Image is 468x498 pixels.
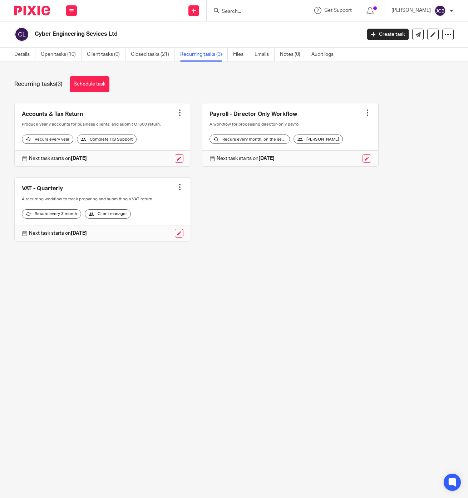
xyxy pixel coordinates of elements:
a: Open tasks (10) [41,48,82,62]
p: Next task starts on [217,155,275,162]
span: (3) [56,81,63,87]
span: Get Support [324,8,352,13]
div: Complete HQ Support [77,135,137,144]
a: Recurring tasks (3) [180,48,228,62]
h1: Recurring tasks [14,80,63,88]
a: Files [233,48,249,62]
a: Client tasks (0) [87,48,125,62]
p: [PERSON_NAME] [391,7,431,14]
a: Schedule task [70,76,109,92]
div: [PERSON_NAME] [294,135,343,144]
a: Notes (0) [280,48,306,62]
img: svg%3E [14,27,29,42]
div: Client manager [85,209,131,219]
strong: [DATE] [71,231,87,236]
a: Emails [255,48,275,62]
input: Search [221,9,285,15]
a: Closed tasks (21) [131,48,175,62]
strong: [DATE] [71,156,87,161]
a: Create task [367,29,409,40]
img: svg%3E [434,5,446,16]
h2: Cyber Engineering Sevices Ltd [35,30,292,38]
a: Audit logs [311,48,339,62]
strong: [DATE] [258,156,275,161]
p: Next task starts on [29,230,87,237]
a: Details [14,48,35,62]
img: Pixie [14,6,50,15]
div: Recurs every 3 month [22,209,81,219]
div: Recurs every month, on the second [DATE] [210,135,290,144]
div: Recurs every year [22,135,73,144]
p: Next task starts on [29,155,87,162]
